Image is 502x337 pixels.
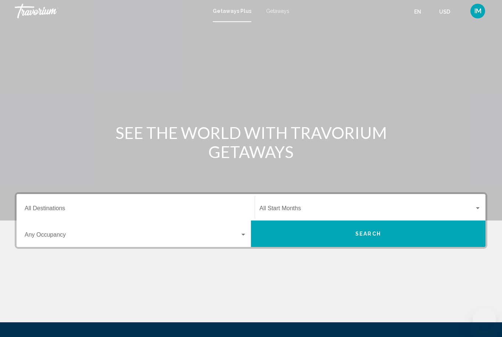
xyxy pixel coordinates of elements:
span: IM [474,7,481,15]
iframe: Кнопка для запуску вікна повідомлень [473,308,496,331]
a: Getaways [266,8,289,14]
button: Search [251,221,485,247]
button: User Menu [468,3,487,19]
span: en [414,9,421,15]
button: Change language [414,6,428,17]
h1: SEE THE WORLD WITH TRAVORIUM GETAWAYS [113,123,389,161]
button: Change currency [439,6,457,17]
a: Travorium [15,4,205,18]
div: Search widget [17,194,485,247]
span: Search [355,231,381,237]
a: Getaways Plus [213,8,251,14]
span: USD [439,9,450,15]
